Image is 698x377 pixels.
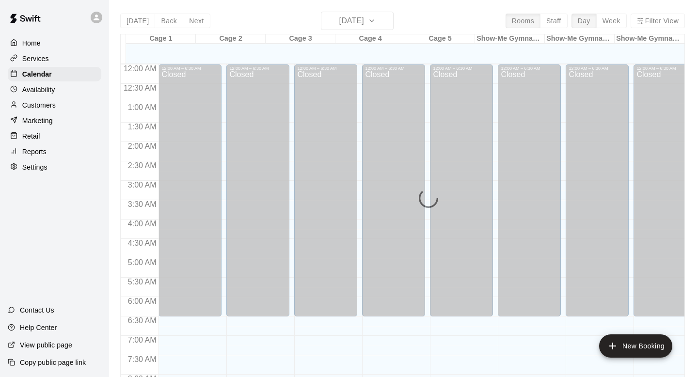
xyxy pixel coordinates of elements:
[8,144,101,159] a: Reports
[121,64,159,73] span: 12:00 AM
[161,71,219,320] div: Closed
[126,123,159,131] span: 1:30 AM
[297,66,354,71] div: 12:00 AM – 6:30 AM
[22,147,47,157] p: Reports
[126,220,159,228] span: 4:00 AM
[266,34,335,44] div: Cage 3
[365,66,422,71] div: 12:00 AM – 6:30 AM
[8,67,101,81] a: Calendar
[159,64,222,316] div: 12:00 AM – 6:30 AM: Closed
[8,82,101,97] a: Availability
[362,64,425,316] div: 12:00 AM – 6:30 AM: Closed
[226,64,289,316] div: 12:00 AM – 6:30 AM: Closed
[22,54,49,63] p: Services
[8,36,101,50] a: Home
[20,358,86,367] p: Copy public page link
[335,34,405,44] div: Cage 4
[20,340,72,350] p: View public page
[126,200,159,208] span: 3:30 AM
[126,142,159,150] span: 2:00 AM
[126,258,159,267] span: 5:00 AM
[599,334,672,358] button: add
[126,355,159,363] span: 7:30 AM
[22,116,53,126] p: Marketing
[636,71,694,320] div: Closed
[126,34,196,44] div: Cage 1
[8,113,101,128] a: Marketing
[20,323,57,332] p: Help Center
[126,278,159,286] span: 5:30 AM
[8,129,101,143] a: Retail
[126,297,159,305] span: 6:00 AM
[8,98,101,112] a: Customers
[430,64,493,316] div: 12:00 AM – 6:30 AM: Closed
[498,64,561,316] div: 12:00 AM – 6:30 AM: Closed
[297,71,354,320] div: Closed
[22,69,52,79] p: Calendar
[294,64,357,316] div: 12:00 AM – 6:30 AM: Closed
[569,71,626,320] div: Closed
[615,34,684,44] div: Show-Me Gymnastics Cage 3
[126,181,159,189] span: 3:00 AM
[8,51,101,66] a: Services
[433,66,490,71] div: 12:00 AM – 6:30 AM
[8,160,101,174] a: Settings
[196,34,266,44] div: Cage 2
[161,66,219,71] div: 12:00 AM – 6:30 AM
[121,84,159,92] span: 12:30 AM
[501,66,558,71] div: 12:00 AM – 6:30 AM
[126,103,159,111] span: 1:00 AM
[365,71,422,320] div: Closed
[22,85,55,94] p: Availability
[126,239,159,247] span: 4:30 AM
[475,34,545,44] div: Show-Me Gymnastics Cage 1
[126,161,159,170] span: 2:30 AM
[22,162,48,172] p: Settings
[433,71,490,320] div: Closed
[566,64,629,316] div: 12:00 AM – 6:30 AM: Closed
[636,66,694,71] div: 12:00 AM – 6:30 AM
[634,64,697,316] div: 12:00 AM – 6:30 AM: Closed
[126,336,159,344] span: 7:00 AM
[22,38,41,48] p: Home
[126,316,159,325] span: 6:30 AM
[569,66,626,71] div: 12:00 AM – 6:30 AM
[22,100,56,110] p: Customers
[405,34,475,44] div: Cage 5
[22,131,40,141] p: Retail
[229,66,286,71] div: 12:00 AM – 6:30 AM
[501,71,558,320] div: Closed
[229,71,286,320] div: Closed
[545,34,615,44] div: Show-Me Gymnastics Cage 2
[20,305,54,315] p: Contact Us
